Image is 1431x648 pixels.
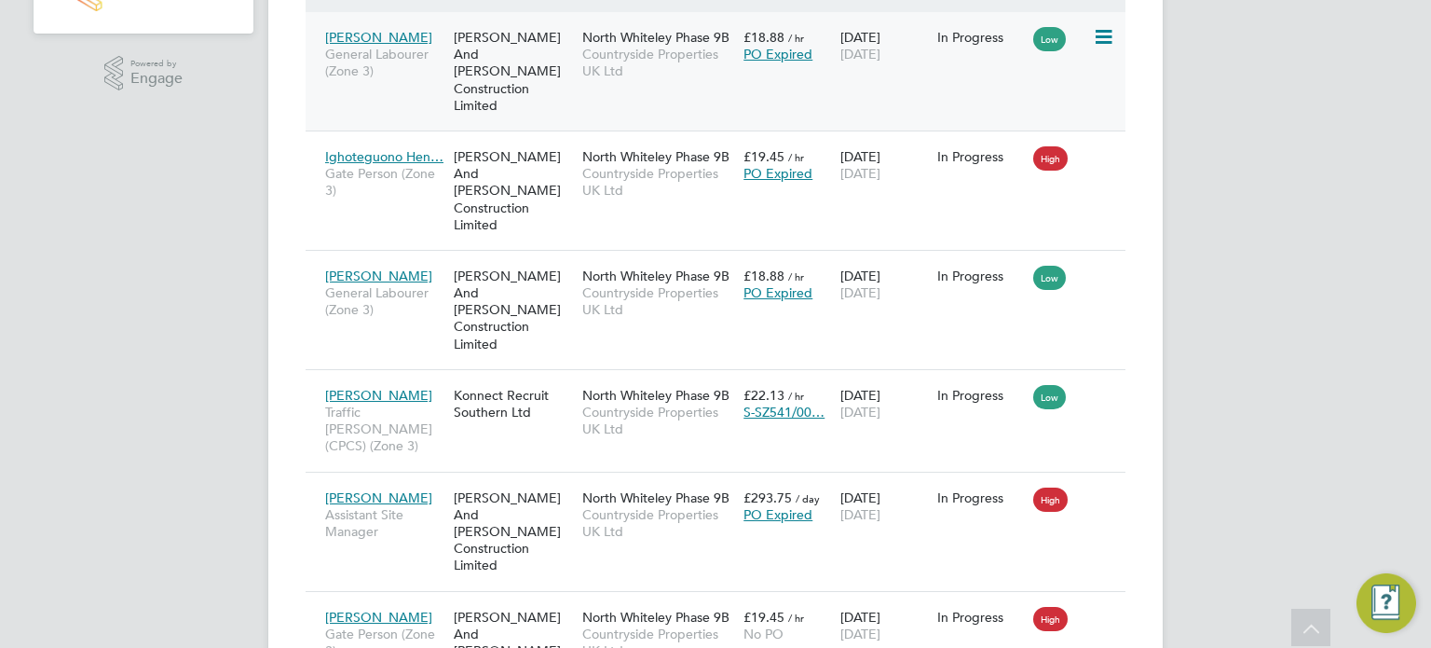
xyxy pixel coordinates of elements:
a: [PERSON_NAME]Assistant Site Manager[PERSON_NAME] And [PERSON_NAME] Construction LimitedNorth Whit... [320,479,1125,495]
span: / hr [788,31,804,45]
span: Countryside Properties UK Ltd [582,165,734,199]
span: [PERSON_NAME] [325,387,432,404]
span: [PERSON_NAME] [325,609,432,626]
span: [PERSON_NAME] [325,29,432,46]
span: / hr [788,611,804,625]
span: Low [1033,385,1066,409]
span: Ighoteguono Hen… [325,148,443,165]
span: PO Expired [743,165,812,182]
span: Traffic [PERSON_NAME] (CPCS) (Zone 3) [325,404,444,455]
span: North Whiteley Phase 9B [582,387,729,404]
div: [DATE] [836,480,933,532]
span: North Whiteley Phase 9B [582,29,729,46]
span: Countryside Properties UK Ltd [582,506,734,540]
span: North Whiteley Phase 9B [582,609,729,626]
span: North Whiteley Phase 9B [582,268,729,284]
span: Low [1033,266,1066,290]
a: Ighoteguono Hen…Gate Person (Zone 3)[PERSON_NAME] And [PERSON_NAME] Construction LimitedNorth Whi... [320,138,1125,154]
span: [DATE] [840,284,880,301]
span: [PERSON_NAME] [325,268,432,284]
div: In Progress [937,268,1025,284]
span: [DATE] [840,626,880,642]
span: North Whiteley Phase 9B [582,148,729,165]
a: Powered byEngage [104,56,184,91]
span: £293.75 [743,489,792,506]
a: [PERSON_NAME]General Labourer (Zone 3)[PERSON_NAME] And [PERSON_NAME] Construction LimitedNorth W... [320,19,1125,34]
span: / hr [788,389,804,403]
span: £22.13 [743,387,784,404]
span: / day [796,491,820,505]
div: In Progress [937,489,1025,506]
span: Countryside Properties UK Ltd [582,284,734,318]
span: General Labourer (Zone 3) [325,284,444,318]
div: In Progress [937,148,1025,165]
span: No PO [743,626,784,642]
span: North Whiteley Phase 9B [582,489,729,506]
span: Countryside Properties UK Ltd [582,404,734,437]
div: Konnect Recruit Southern Ltd [449,378,578,430]
span: £19.45 [743,609,784,626]
div: [DATE] [836,378,933,430]
span: [DATE] [840,165,880,182]
div: In Progress [937,29,1025,46]
span: Countryside Properties UK Ltd [582,46,734,79]
span: Low [1033,27,1066,51]
span: / hr [788,150,804,164]
span: Engage [130,71,183,87]
span: S-SZ541/00… [743,404,825,421]
span: / hr [788,269,804,283]
div: [DATE] [836,20,933,72]
span: PO Expired [743,284,812,301]
div: In Progress [937,609,1025,626]
span: Gate Person (Zone 3) [325,165,444,199]
span: [DATE] [840,46,880,62]
span: £18.88 [743,268,784,284]
span: High [1033,488,1068,512]
span: High [1033,146,1068,171]
div: [PERSON_NAME] And [PERSON_NAME] Construction Limited [449,258,578,362]
div: In Progress [937,387,1025,404]
div: [PERSON_NAME] And [PERSON_NAME] Construction Limited [449,480,578,584]
span: PO Expired [743,506,812,523]
span: High [1033,607,1068,631]
div: [DATE] [836,258,933,310]
span: [DATE] [840,404,880,421]
span: Powered by [130,56,183,72]
span: £19.45 [743,148,784,165]
span: Assistant Site Manager [325,506,444,540]
div: [PERSON_NAME] And [PERSON_NAME] Construction Limited [449,20,578,123]
span: [DATE] [840,506,880,523]
span: £18.88 [743,29,784,46]
div: [PERSON_NAME] And [PERSON_NAME] Construction Limited [449,139,578,242]
span: PO Expired [743,46,812,62]
a: [PERSON_NAME]Traffic [PERSON_NAME] (CPCS) (Zone 3)Konnect Recruit Southern LtdNorth Whiteley Phas... [320,377,1125,393]
div: [DATE] [836,139,933,191]
span: General Labourer (Zone 3) [325,46,444,79]
a: [PERSON_NAME]General Labourer (Zone 3)[PERSON_NAME] And [PERSON_NAME] Construction LimitedNorth W... [320,257,1125,273]
button: Engage Resource Center [1356,573,1416,633]
a: [PERSON_NAME]Gate Person (Zone 3)[PERSON_NAME] And [PERSON_NAME] Construction LimitedNorth Whitel... [320,599,1125,614]
span: [PERSON_NAME] [325,489,432,506]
